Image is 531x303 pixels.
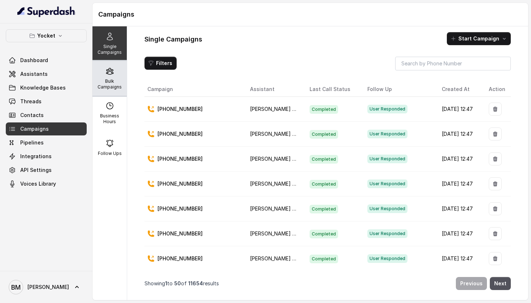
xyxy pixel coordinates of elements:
span: Dashboard [20,57,48,64]
th: Created At [436,82,483,97]
p: [PHONE_NUMBER] [157,205,203,212]
a: Assistants [6,68,87,81]
td: [DATE] 12:47 [436,147,483,172]
span: [PERSON_NAME] - Test (Doc Collection) [250,230,347,237]
span: [PERSON_NAME] - Test (Doc Collection) [250,255,347,261]
p: Showing to of results [144,280,219,287]
input: Search by Phone Number [395,57,511,70]
th: Assistant [244,82,304,97]
span: Knowledge Bases [20,84,66,91]
span: [PERSON_NAME] - Test (Doc Collection) [250,131,347,137]
span: Contacts [20,112,44,119]
p: [PHONE_NUMBER] [157,180,203,187]
a: Pipelines [6,136,87,149]
span: Threads [20,98,42,105]
span: Completed [310,130,338,139]
span: Pipelines [20,139,44,146]
span: [PERSON_NAME] - Test (Doc Collection) [250,205,347,212]
span: Campaigns [20,125,49,133]
span: [PERSON_NAME] - Test (Doc Collection) [250,106,347,112]
span: 1 [165,280,167,286]
p: Business Hours [95,113,124,125]
a: Dashboard [6,54,87,67]
span: Voices Library [20,180,56,187]
button: Start Campaign [447,32,511,45]
th: Campaign [144,82,244,97]
button: Filters [144,57,177,70]
span: 50 [174,280,181,286]
span: User Responded [367,155,407,163]
th: Follow Up [362,82,436,97]
span: Completed [310,180,338,189]
span: User Responded [367,179,407,188]
span: User Responded [367,229,407,238]
span: [PERSON_NAME] - Test (Doc Collection) [250,156,347,162]
span: API Settings [20,166,52,174]
td: [DATE] 12:47 [436,97,483,122]
p: [PHONE_NUMBER] [157,105,203,113]
td: [DATE] 12:47 [436,172,483,196]
td: [DATE] 12:47 [436,122,483,147]
button: Next [490,277,511,290]
td: [DATE] 12:47 [436,196,483,221]
h1: Single Campaigns [144,34,202,45]
p: Follow Ups [98,151,122,156]
a: Voices Library [6,177,87,190]
p: Bulk Campaigns [95,78,124,90]
td: [DATE] 12:47 [436,246,483,271]
a: Knowledge Bases [6,81,87,94]
span: Completed [310,155,338,164]
a: Contacts [6,109,87,122]
p: [PHONE_NUMBER] [157,130,203,138]
text: BM [11,283,21,291]
button: Previous [456,277,487,290]
a: Campaigns [6,122,87,135]
span: Completed [310,105,338,114]
a: [PERSON_NAME] [6,277,87,297]
span: User Responded [367,130,407,138]
span: User Responded [367,204,407,213]
th: Last Call Status [304,82,362,97]
img: light.svg [17,6,75,17]
span: [PERSON_NAME] [27,283,69,291]
p: Yocket [37,31,55,40]
a: Threads [6,95,87,108]
span: [PERSON_NAME] - Test (Doc Collection) [250,181,347,187]
th: Action [483,82,511,97]
p: [PHONE_NUMBER] [157,255,203,262]
a: API Settings [6,164,87,177]
p: [PHONE_NUMBER] [157,230,203,237]
a: Integrations [6,150,87,163]
h1: Campaigns [98,9,522,20]
span: User Responded [367,254,407,263]
span: Completed [310,205,338,213]
nav: Pagination [144,273,511,294]
span: Integrations [20,153,52,160]
button: Yocket [6,29,87,42]
span: Assistants [20,70,48,78]
span: Completed [310,230,338,238]
span: Completed [310,255,338,263]
p: [PHONE_NUMBER] [157,155,203,163]
span: User Responded [367,105,407,113]
td: [DATE] 12:47 [436,221,483,246]
p: Single Campaigns [95,44,124,55]
span: 11654 [188,280,203,286]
